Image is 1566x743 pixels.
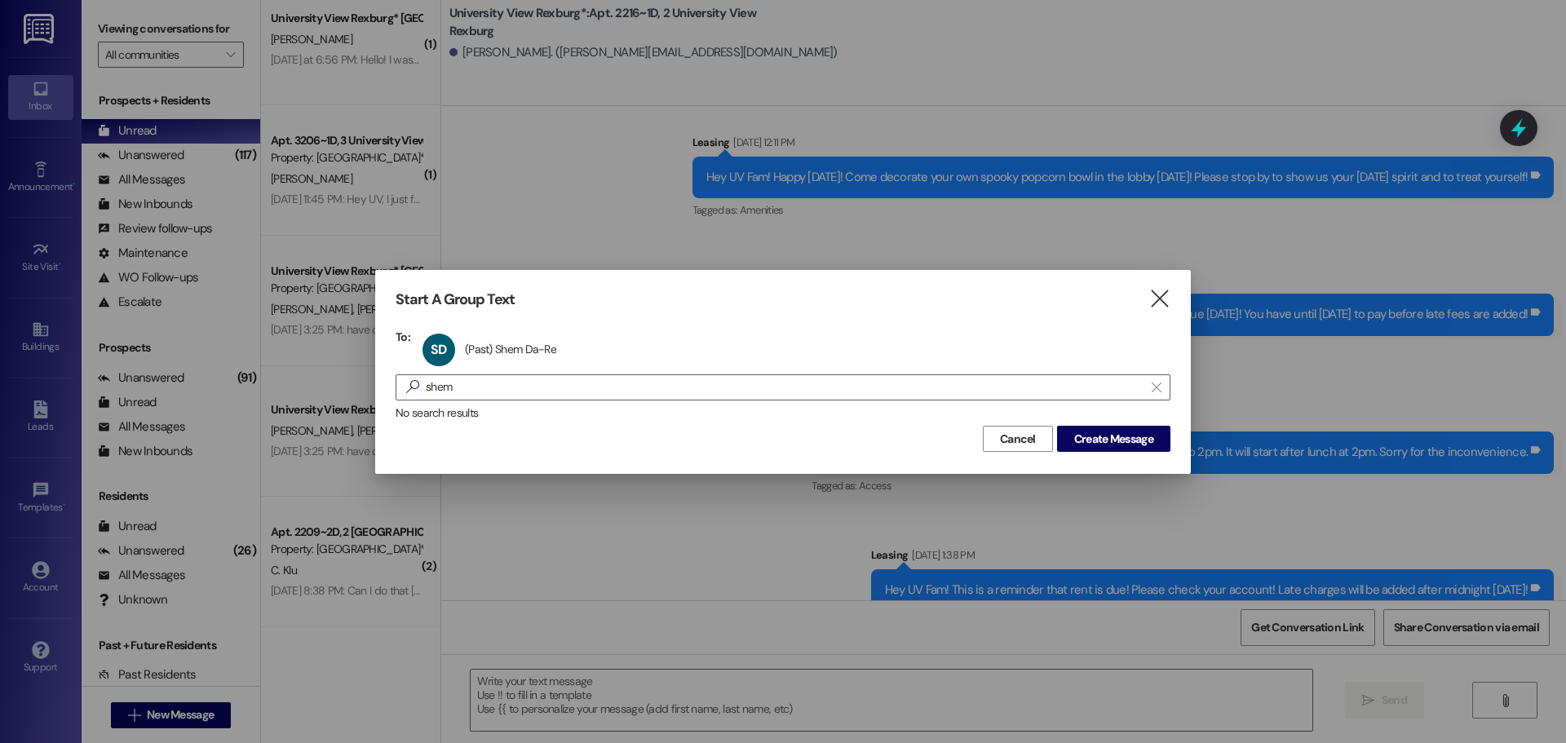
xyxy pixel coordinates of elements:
button: Create Message [1057,426,1170,452]
i:  [1148,290,1170,307]
i:  [400,378,426,396]
h3: Start A Group Text [396,290,515,309]
i:  [1152,381,1161,394]
div: (Past) Shem Da-Re [465,342,556,356]
h3: To: [396,329,410,344]
span: SD [431,341,446,358]
button: Cancel [983,426,1053,452]
span: Cancel [1000,431,1036,448]
span: Create Message [1074,431,1153,448]
input: Search for any contact or apartment [426,376,1144,399]
button: Clear text [1144,375,1170,400]
div: No search results [396,405,1170,422]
